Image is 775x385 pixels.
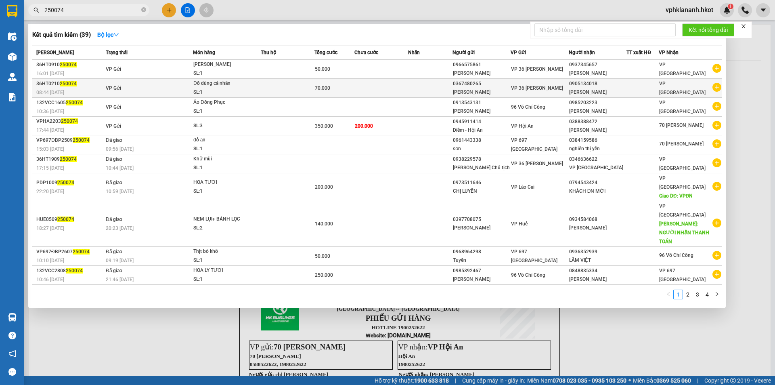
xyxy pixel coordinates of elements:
[569,155,626,164] div: 0346636622
[712,158,721,167] span: plus-circle
[569,118,626,126] div: 0388388472
[659,62,706,76] span: VP [GEOGRAPHIC_DATA]
[193,247,254,256] div: Thịt bò khô
[193,50,215,55] span: Món hàng
[36,117,103,126] div: VPHA2203
[664,290,673,299] li: Previous Page
[453,187,510,196] div: CHỊ LUYẾN
[36,215,103,224] div: HUE0509
[36,146,64,152] span: 15:03 [DATE]
[511,137,557,152] span: VP 697 [GEOGRAPHIC_DATA]
[712,83,721,92] span: plus-circle
[32,31,91,39] h3: Kết quả tìm kiếm ( 39 )
[66,268,83,273] span: 250074
[569,215,626,224] div: 0934584068
[36,71,64,76] span: 16:01 [DATE]
[659,268,706,282] span: VP 697 [GEOGRAPHIC_DATA]
[569,164,626,172] div: VP [GEOGRAPHIC_DATA]
[511,104,545,110] span: 96 Võ Chí Công
[44,6,140,15] input: Tìm tên, số ĐT hoặc mã đơn
[712,182,721,191] span: plus-circle
[453,80,510,88] div: 0367480265
[106,277,134,282] span: 21:46 [DATE]
[626,50,651,55] span: TT xuất HĐ
[453,248,510,256] div: 0968964298
[569,267,626,275] div: 0848835334
[683,290,692,299] a: 2
[106,156,122,162] span: Đã giao
[113,32,119,38] span: down
[511,184,534,190] span: VP Lào Cai
[712,290,722,299] li: Next Page
[106,189,134,194] span: 10:59 [DATE]
[141,7,146,12] span: close-circle
[106,66,121,72] span: VP Gửi
[453,61,510,69] div: 0966575861
[453,215,510,224] div: 0397708075
[569,145,626,153] div: nghiên thị yến
[193,266,254,275] div: HOA LY TƯƠI
[106,268,122,273] span: Đã giao
[702,290,712,299] li: 4
[106,165,134,171] span: 10:44 [DATE]
[569,256,626,265] div: LÂM VIỆT
[36,248,103,256] div: VP697ĐBP2607
[453,256,510,265] div: Tuyến
[36,127,64,133] span: 17:44 [DATE]
[106,50,128,55] span: Trạng thái
[453,267,510,275] div: 0985392467
[569,61,626,69] div: 0937345657
[408,50,420,55] span: Nhãn
[106,146,134,152] span: 09:56 [DATE]
[106,217,122,222] span: Đã giao
[34,7,39,13] span: search
[36,109,64,114] span: 10:36 [DATE]
[4,34,67,60] span: SAPA, LÀO CAI ↔ [GEOGRAPHIC_DATA]
[664,290,673,299] button: left
[193,275,254,284] div: SL: 1
[659,156,706,171] span: VP [GEOGRAPHIC_DATA]
[659,100,706,114] span: VP [GEOGRAPHIC_DATA]
[453,179,510,187] div: 0973511646
[511,161,563,166] span: VP 36 [PERSON_NAME]
[36,258,64,263] span: 10:10 [DATE]
[315,184,333,190] span: 200.000
[569,179,626,187] div: 0794543424
[659,122,704,128] span: 70 [PERSON_NAME]
[193,215,254,224] div: NEM LỤI+ BÁNH LỌC
[659,203,706,218] span: VP [GEOGRAPHIC_DATA]
[693,290,702,299] a: 3
[714,292,719,297] span: right
[8,6,63,33] strong: CHUYỂN PHÁT NHANH HK BUSLINES
[8,332,16,339] span: question-circle
[511,123,534,129] span: VP Hội An
[193,164,254,173] div: SL: 1
[659,193,693,199] span: Giao DĐ: VPĐN
[60,62,77,67] span: 250074
[193,107,254,116] div: SL: 1
[8,32,17,41] img: warehouse-icon
[8,313,17,322] img: warehouse-icon
[106,225,134,231] span: 20:23 [DATE]
[68,58,129,67] span: 70NHH1110250118
[193,69,254,78] div: SL: 1
[36,267,103,275] div: 132VCC2808
[569,275,626,284] div: [PERSON_NAME]
[666,292,671,297] span: left
[511,221,528,227] span: VP Huế
[314,50,337,55] span: Tổng cước
[6,47,67,60] span: ↔ [GEOGRAPHIC_DATA]
[193,98,254,107] div: Áo Đồng Phục
[106,180,122,185] span: Đã giao
[453,145,510,153] div: sơn
[453,164,510,172] div: [PERSON_NAME] Chủ tịch
[674,290,683,299] a: 1
[106,137,122,143] span: Đã giao
[193,178,254,187] div: HOA TƯƠI
[712,121,721,130] span: plus-circle
[453,126,510,135] div: Diễm - Hội An
[453,107,510,116] div: [PERSON_NAME]
[315,66,330,72] span: 50.000
[569,136,626,145] div: 0384159586
[683,290,693,299] li: 2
